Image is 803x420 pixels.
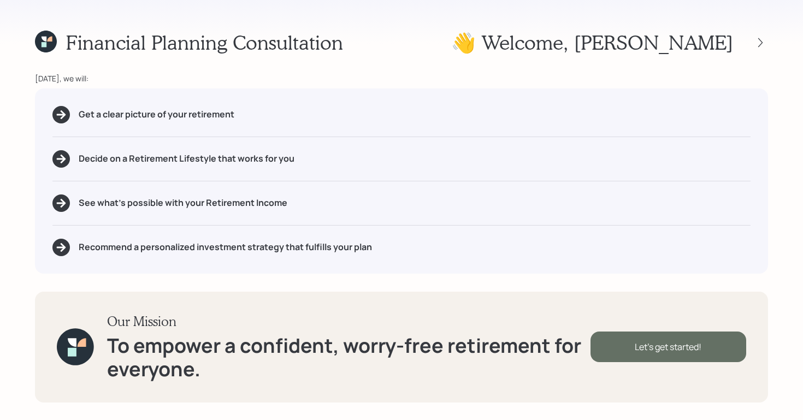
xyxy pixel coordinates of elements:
h1: 👋 Welcome , [PERSON_NAME] [451,31,733,54]
h1: Financial Planning Consultation [66,31,343,54]
h5: See what's possible with your Retirement Income [79,198,287,208]
h1: To empower a confident, worry-free retirement for everyone. [107,334,591,381]
h5: Decide on a Retirement Lifestyle that works for you [79,153,294,164]
div: Let's get started! [591,332,746,362]
h5: Get a clear picture of your retirement [79,109,234,120]
h3: Our Mission [107,313,591,329]
h5: Recommend a personalized investment strategy that fulfills your plan [79,242,372,252]
div: [DATE], we will: [35,73,768,84]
